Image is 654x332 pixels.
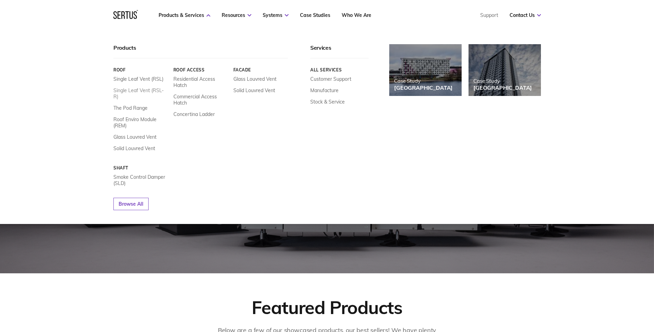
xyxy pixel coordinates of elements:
[113,145,155,152] a: Solid Louvred Vent
[173,67,228,72] a: Roof Access
[530,252,654,332] iframe: Chat Widget
[113,105,148,111] a: The Pod Range
[310,76,351,82] a: Customer Support
[173,94,228,106] a: Commercial Access Hatch
[233,76,276,82] a: Glass Louvred Vent
[173,76,228,88] a: Residential Access Hatch
[113,44,288,58] div: Products
[113,134,157,140] a: Glass Louvred Vent
[159,12,210,18] a: Products & Services
[469,44,541,96] a: Case Study[GEOGRAPHIC_DATA]
[113,116,168,129] a: Roof Enviro Module (REM)
[233,87,275,94] a: Solid Louvred Vent
[252,296,402,319] div: Featured Products
[113,67,168,72] a: Roof
[473,84,532,91] div: [GEOGRAPHIC_DATA]
[310,99,345,105] a: Stock & Service
[263,12,289,18] a: Systems
[394,78,453,84] div: Case Study
[233,67,288,72] a: Facade
[113,174,168,186] a: Smoke Control Damper (SLD)
[113,198,149,210] a: Browse All
[113,87,168,100] a: Single Leaf Vent (RSL-R)
[310,44,369,58] div: Services
[480,12,498,18] a: Support
[394,84,453,91] div: [GEOGRAPHIC_DATA]
[173,111,214,117] a: Concertina Ladder
[510,12,541,18] a: Contact Us
[300,12,330,18] a: Case Studies
[342,12,371,18] a: Who We Are
[310,87,339,94] a: Manufacture
[113,165,168,170] a: Shaft
[389,44,462,96] a: Case Study[GEOGRAPHIC_DATA]
[222,12,251,18] a: Resources
[473,78,532,84] div: Case Study
[310,67,369,72] a: All services
[113,76,163,82] a: Single Leaf Vent (RSL)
